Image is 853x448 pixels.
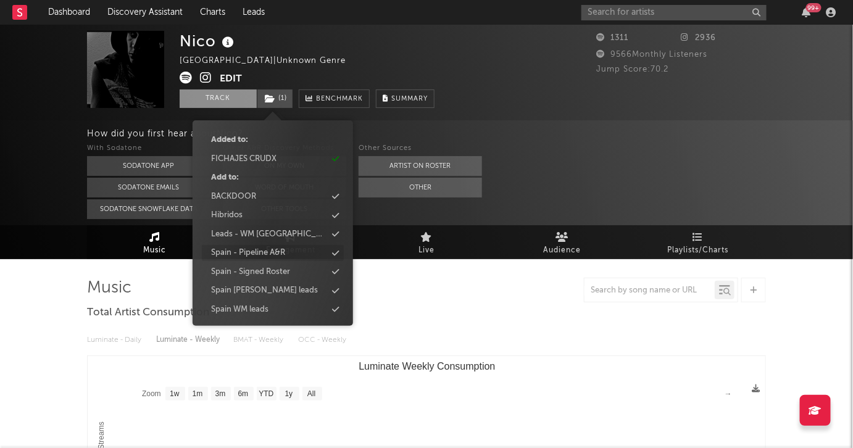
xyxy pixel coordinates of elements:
text: 1y [285,390,293,399]
a: Music [87,225,223,259]
button: Summary [376,89,435,108]
a: Live [359,225,494,259]
div: FICHAJES CRUDX [211,153,277,165]
div: Nico [180,31,237,51]
span: Playlists/Charts [668,243,729,258]
text: 1w [170,390,180,399]
div: Spain - Signed Roster [211,266,290,278]
div: Tracked Artists [211,115,267,127]
span: 9566 Monthly Listeners [596,51,707,59]
span: 1311 [596,34,628,42]
button: (1) [257,89,293,108]
div: BACKDOOR [211,191,256,203]
a: Audience [494,225,630,259]
button: Sodatone Emails [87,178,210,197]
span: Benchmark [316,92,363,107]
div: Add to: [211,172,239,184]
span: Total Artist Consumption [87,305,209,320]
input: Search by song name or URL [585,286,715,296]
span: Summary [391,96,428,102]
button: 99+ [802,7,811,17]
text: 1m [193,390,203,399]
div: [GEOGRAPHIC_DATA] | Unknown Genre [180,54,360,68]
div: 99 + [806,3,822,12]
div: Hibridos [211,209,243,222]
button: Edit [220,72,242,87]
span: Audience [544,243,581,258]
div: Spain - Pipeline A&R [211,247,285,259]
span: Live [418,243,435,258]
a: Benchmark [299,89,370,108]
div: How did you first hear about Nico ? [87,127,853,141]
div: Other Sources [359,141,482,156]
span: 2936 [681,34,717,42]
div: Leads - WM [GEOGRAPHIC_DATA] [211,228,327,241]
text: All [307,390,315,399]
button: Artist on Roster [359,156,482,176]
button: Sodatone App [87,156,210,176]
div: Spain WM leads [211,304,268,316]
button: Sodatone Snowflake Data [87,199,210,219]
div: With Sodatone [87,141,210,156]
text: Zoom [142,390,161,399]
text: 6m [238,390,249,399]
span: Music [144,243,167,258]
span: ( 1 ) [257,89,293,108]
text: YTD [259,390,273,399]
text: Luminate Weekly Consumption [359,361,495,371]
button: Other [359,178,482,197]
div: Added to: [211,134,248,146]
text: → [725,389,732,398]
text: 3m [215,390,226,399]
span: Jump Score: 70.2 [596,65,668,73]
button: Track [180,89,257,108]
input: Search for artists [581,5,767,20]
a: Playlists/Charts [630,225,766,259]
div: Spain [PERSON_NAME] leads [211,284,318,297]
